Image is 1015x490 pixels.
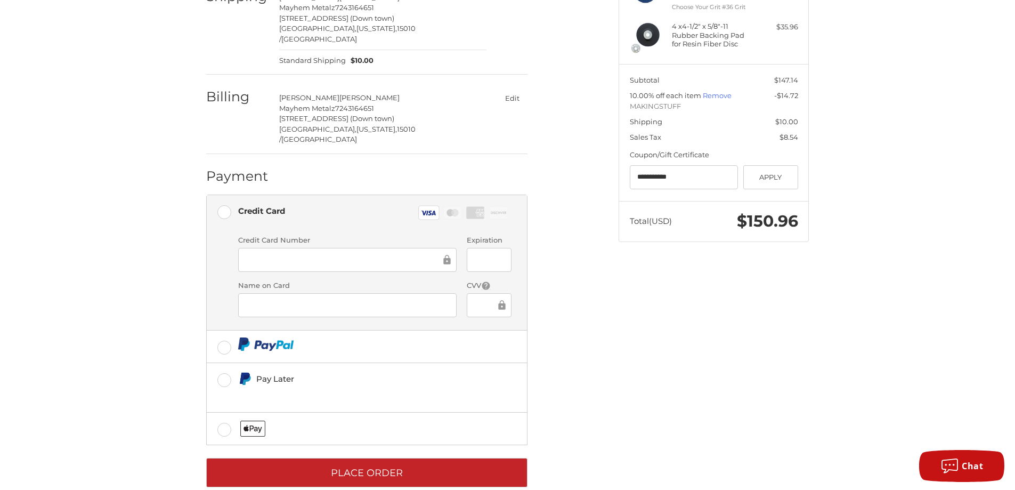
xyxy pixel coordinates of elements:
[775,117,798,126] span: $10.00
[630,216,672,226] span: Total (USD)
[630,150,798,160] div: Coupon/Gift Certificate
[238,338,294,351] img: PayPal icon
[962,460,983,472] span: Chat
[206,168,269,184] h2: Payment
[279,24,416,43] span: 15010 /
[335,104,374,113] span: 7243164651
[630,101,798,112] span: MAKINGSTUFF
[281,35,357,43] span: [GEOGRAPHIC_DATA]
[474,299,496,311] iframe: Secure Credit Card Frame - CVV
[240,421,265,437] img: Applepay icon
[630,76,660,84] span: Subtotal
[279,14,394,22] span: [STREET_ADDRESS] (Down town)
[246,254,441,266] iframe: Secure Credit Card Frame - Credit Card Number
[774,76,798,84] span: $147.14
[474,254,504,266] iframe: Secure Credit Card Frame - Expiration Date
[206,89,269,105] h2: Billing
[356,125,397,133] span: [US_STATE],
[743,165,798,189] button: Apply
[467,280,511,291] label: CVV
[703,91,732,100] a: Remove
[238,372,251,385] img: Pay Later icon
[246,299,449,311] iframe: Secure Credit Card Frame - Cardholder Name
[279,3,335,12] span: Mayhem Metalz
[779,133,798,141] span: $8.54
[279,125,356,133] span: [GEOGRAPHIC_DATA],
[335,3,374,12] span: 7243164651
[774,91,798,100] span: -$14.72
[497,90,527,106] button: Edit
[279,24,356,33] span: [GEOGRAPHIC_DATA],
[281,135,357,143] span: [GEOGRAPHIC_DATA]
[279,93,339,102] span: [PERSON_NAME]
[339,93,400,102] span: [PERSON_NAME]
[756,22,798,33] div: $35.96
[279,104,335,113] span: Mayhem Metalz
[630,133,661,141] span: Sales Tax
[238,390,454,399] iframe: PayPal Message 1
[206,458,527,487] button: Place Order
[630,91,703,100] span: 10.00% off each item
[672,22,753,48] h4: 4 x 4-1/2" x 5/8"-11 Rubber Backing Pad for Resin Fiber Disc
[467,235,511,246] label: Expiration
[279,55,346,66] span: Standard Shipping
[630,165,738,189] input: Gift Certificate or Coupon Code
[672,3,753,12] li: Choose Your Grit #36 Grit
[238,235,457,246] label: Credit Card Number
[919,450,1004,482] button: Chat
[346,55,374,66] span: $10.00
[279,114,394,123] span: [STREET_ADDRESS] (Down town)
[737,211,798,231] span: $150.96
[630,117,662,126] span: Shipping
[238,202,285,220] div: Credit Card
[356,24,397,33] span: [US_STATE],
[238,280,457,291] label: Name on Card
[256,370,454,388] div: Pay Later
